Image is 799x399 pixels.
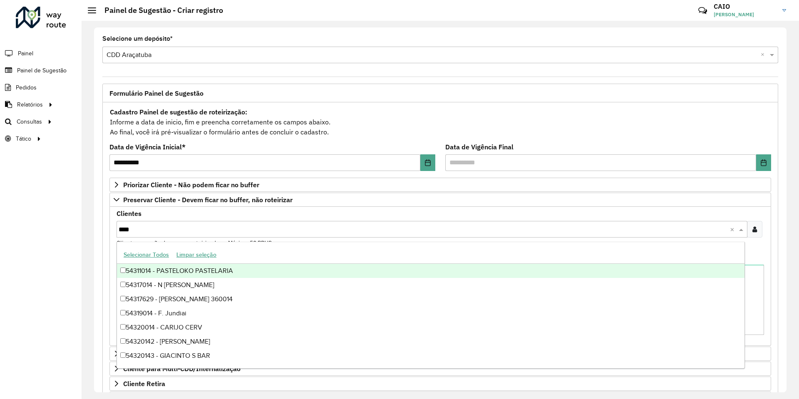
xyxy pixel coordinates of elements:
a: Contato Rápido [694,2,712,20]
h2: Painel de Sugestão - Criar registro [96,6,223,15]
span: Clear all [761,50,768,60]
ng-dropdown-panel: Options list [117,242,745,369]
label: Selecione um depósito [102,34,173,44]
small: Clientes que não devem ser roteirizados – Máximo 50 PDVS [117,239,272,247]
span: Painel de Sugestão [17,66,67,75]
span: Painel [18,49,33,58]
button: Selecionar Todos [120,248,173,261]
div: 54317014 - N [PERSON_NAME] [117,278,744,292]
span: [PERSON_NAME] [714,11,776,18]
div: Preservar Cliente - Devem ficar no buffer, não roteirizar [109,207,771,346]
button: Limpar seleção [173,248,220,261]
div: 54317629 - [PERSON_NAME] 360014 [117,292,744,306]
button: Choose Date [756,154,771,171]
div: 54320014 - CARIJO CERV [117,320,744,335]
span: Pedidos [16,83,37,92]
span: Cliente Retira [123,380,165,387]
div: Informe a data de inicio, fim e preencha corretamente os campos abaixo. Ao final, você irá pré-vi... [109,107,771,137]
label: Data de Vigência Final [445,142,514,152]
span: Tático [16,134,31,143]
a: Cliente Retira [109,377,771,391]
div: 54319014 - F. Jundiai [117,306,744,320]
span: Priorizar Cliente - Não podem ficar no buffer [123,181,259,188]
span: Clear all [730,224,737,234]
div: 54320143 - GIACINTO S BAR [117,349,744,363]
a: Preservar Cliente - Devem ficar no buffer, não roteirizar [109,193,771,207]
span: Formulário Painel de Sugestão [109,90,203,97]
div: 54320142 - [PERSON_NAME] [117,335,744,349]
span: Relatórios [17,100,43,109]
a: Cliente para Recarga [109,347,771,361]
label: Data de Vigência Inicial [109,142,186,152]
div: 54320144 - [GEOGRAPHIC_DATA][PERSON_NAME] [117,363,744,377]
div: 54311014 - PASTELOKO PASTELARIA [117,264,744,278]
a: Cliente para Multi-CDD/Internalização [109,362,771,376]
button: Choose Date [420,154,435,171]
label: Clientes [117,208,141,218]
span: Cliente para Multi-CDD/Internalização [123,365,241,372]
span: Preservar Cliente - Devem ficar no buffer, não roteirizar [123,196,293,203]
strong: Cadastro Painel de sugestão de roteirização: [110,108,247,116]
a: Priorizar Cliente - Não podem ficar no buffer [109,178,771,192]
span: Consultas [17,117,42,126]
h3: CAIO [714,2,776,10]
